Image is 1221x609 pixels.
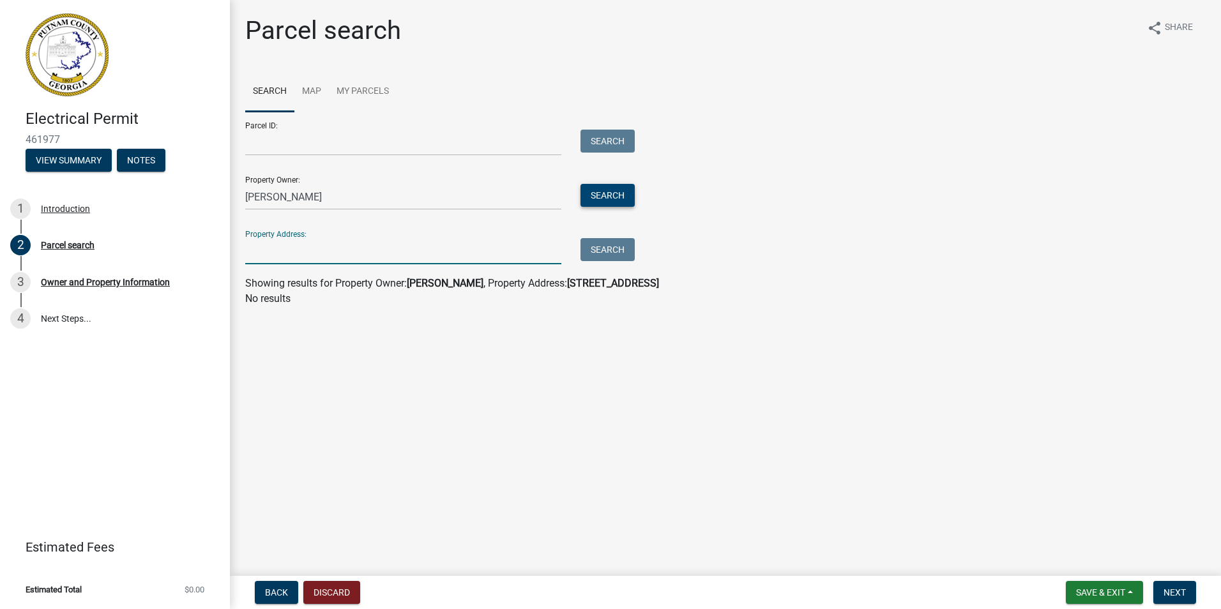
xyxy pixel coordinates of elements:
button: Notes [117,149,165,172]
span: $0.00 [185,585,204,594]
i: share [1147,20,1162,36]
wm-modal-confirm: Summary [26,156,112,166]
div: Parcel search [41,241,95,250]
button: Next [1153,581,1196,604]
h4: Electrical Permit [26,110,220,128]
div: Owner and Property Information [41,278,170,287]
button: Search [580,130,635,153]
img: Putnam County, Georgia [26,13,109,96]
span: Save & Exit [1076,587,1125,598]
p: No results [245,291,1206,306]
span: Next [1164,587,1186,598]
a: Map [294,71,329,112]
span: Share [1165,20,1193,36]
h1: Parcel search [245,15,401,46]
button: Discard [303,581,360,604]
button: shareShare [1137,15,1203,40]
a: My Parcels [329,71,397,112]
div: Showing results for Property Owner: , Property Address: [245,276,1206,291]
div: Introduction [41,204,90,213]
span: 461977 [26,133,204,146]
button: Search [580,238,635,261]
span: Back [265,587,288,598]
a: Estimated Fees [10,534,209,560]
span: Estimated Total [26,585,82,594]
wm-modal-confirm: Notes [117,156,165,166]
button: Back [255,581,298,604]
strong: [STREET_ADDRESS] [567,277,659,289]
a: Search [245,71,294,112]
div: 1 [10,199,31,219]
div: 2 [10,235,31,255]
div: 4 [10,308,31,329]
button: View Summary [26,149,112,172]
div: 3 [10,272,31,292]
button: Save & Exit [1066,581,1143,604]
button: Search [580,184,635,207]
strong: [PERSON_NAME] [407,277,483,289]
